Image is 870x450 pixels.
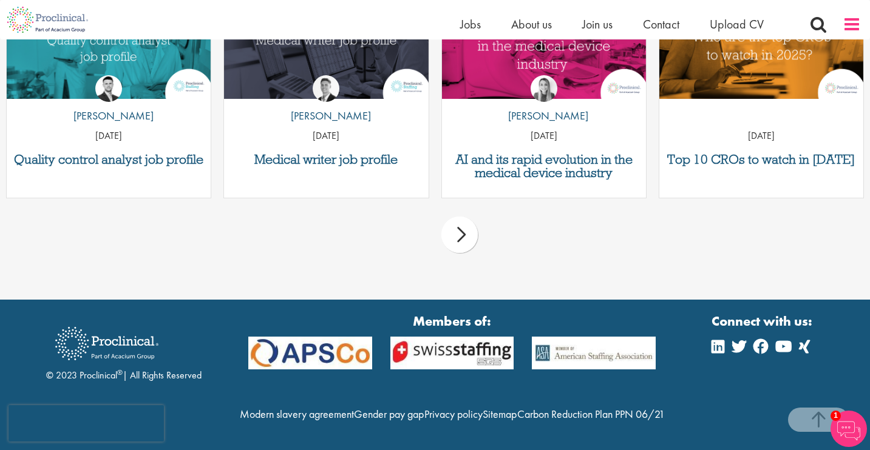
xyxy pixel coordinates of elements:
[448,153,640,180] a: AI and its rapid evolution in the medical device industry
[95,75,122,102] img: Joshua Godden
[442,129,646,143] p: [DATE]
[665,153,857,166] a: Top 10 CROs to watch in [DATE]
[282,108,371,124] p: [PERSON_NAME]
[381,337,523,369] img: APSCo
[523,337,665,369] img: APSCo
[8,405,164,442] iframe: reCAPTCHA
[483,407,517,421] a: Sitemap
[13,153,205,166] a: Quality control analyst job profile
[224,129,428,143] p: [DATE]
[531,75,557,102] img: Hannah Burke
[240,407,354,421] a: Modern slavery agreement
[354,407,424,421] a: Gender pay gap
[460,16,481,32] a: Jobs
[511,16,552,32] a: About us
[424,407,483,421] a: Privacy policy
[117,368,123,377] sup: ®
[517,407,665,421] a: Carbon Reduction Plan PPN 06/21
[499,108,588,124] p: [PERSON_NAME]
[313,75,339,102] img: George Watson
[46,318,168,369] img: Proclinical Recruitment
[248,312,656,331] strong: Members of:
[441,217,478,253] div: next
[230,153,422,166] a: Medical writer job profile
[64,75,154,130] a: Joshua Godden [PERSON_NAME]
[239,337,381,369] img: APSCo
[282,75,371,130] a: George Watson [PERSON_NAME]
[64,108,154,124] p: [PERSON_NAME]
[659,129,863,143] p: [DATE]
[46,318,202,383] div: © 2023 Proclinical | All Rights Reserved
[712,312,815,331] strong: Connect with us:
[7,129,211,143] p: [DATE]
[831,411,841,421] span: 1
[582,16,613,32] a: Join us
[831,411,867,447] img: Chatbot
[643,16,679,32] a: Contact
[710,16,764,32] a: Upload CV
[499,75,588,130] a: Hannah Burke [PERSON_NAME]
